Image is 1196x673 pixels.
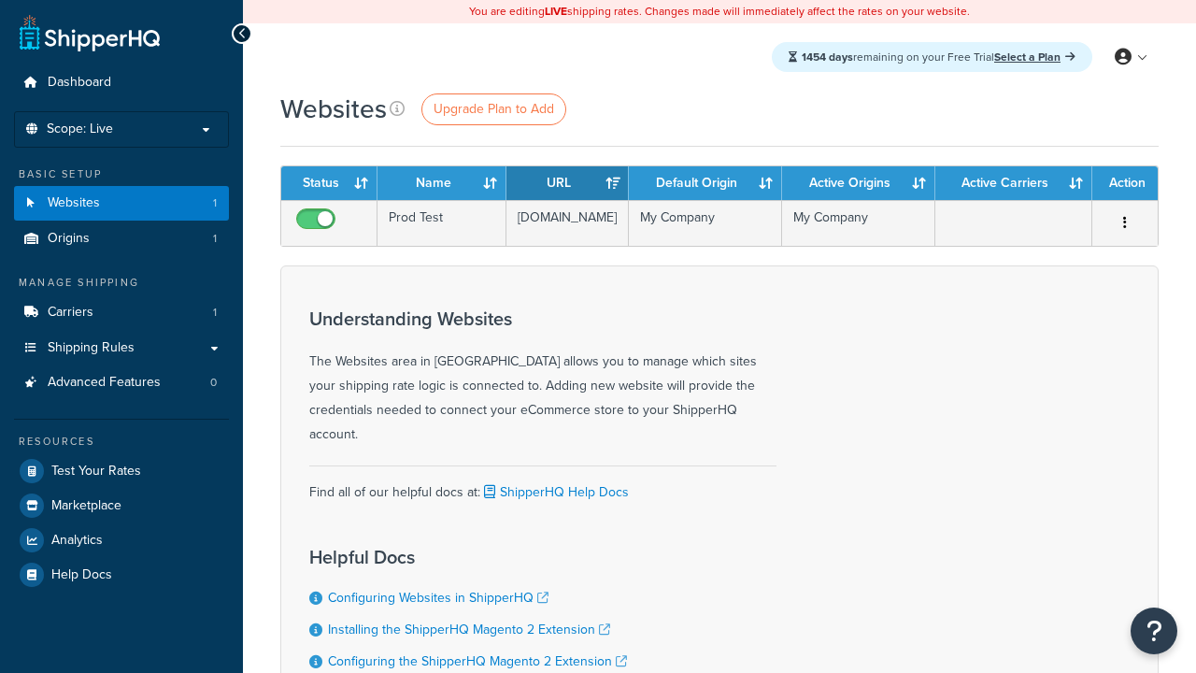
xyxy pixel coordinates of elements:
[328,652,627,671] a: Configuring the ShipperHQ Magento 2 Extension
[280,91,387,127] h1: Websites
[377,200,506,246] td: Prod Test
[51,567,112,583] span: Help Docs
[48,231,90,247] span: Origins
[506,200,629,246] td: [DOMAIN_NAME]
[14,454,229,488] a: Test Your Rates
[328,588,548,608] a: Configuring Websites in ShipperHQ
[14,275,229,291] div: Manage Shipping
[1092,166,1158,200] th: Action
[48,75,111,91] span: Dashboard
[213,195,217,211] span: 1
[14,222,229,256] li: Origins
[14,295,229,330] li: Carriers
[994,49,1075,65] a: Select a Plan
[47,122,113,137] span: Scope: Live
[51,464,141,480] span: Test Your Rates
[14,166,229,182] div: Basic Setup
[782,166,935,200] th: Active Origins: activate to sort column ascending
[1131,608,1177,654] button: Open Resource Center
[309,465,776,505] div: Find all of our helpful docs at:
[14,365,229,400] a: Advanced Features 0
[14,434,229,450] div: Resources
[213,305,217,321] span: 1
[14,295,229,330] a: Carriers 1
[802,49,853,65] strong: 1454 days
[14,365,229,400] li: Advanced Features
[213,231,217,247] span: 1
[14,331,229,365] a: Shipping Rules
[772,42,1092,72] div: remaining on your Free Trial
[14,186,229,221] a: Websites 1
[421,93,566,125] a: Upgrade Plan to Add
[309,547,646,567] h3: Helpful Docs
[51,498,121,514] span: Marketplace
[309,308,776,447] div: The Websites area in [GEOGRAPHIC_DATA] allows you to manage which sites your shipping rate logic ...
[48,340,135,356] span: Shipping Rules
[14,558,229,592] a: Help Docs
[629,166,782,200] th: Default Origin: activate to sort column ascending
[309,308,776,329] h3: Understanding Websites
[48,375,161,391] span: Advanced Features
[51,533,103,549] span: Analytics
[545,3,567,20] b: LIVE
[14,65,229,100] a: Dashboard
[377,166,506,200] th: Name: activate to sort column ascending
[14,523,229,557] a: Analytics
[935,166,1092,200] th: Active Carriers: activate to sort column ascending
[782,200,935,246] td: My Company
[434,99,554,119] span: Upgrade Plan to Add
[506,166,629,200] th: URL: activate to sort column ascending
[14,222,229,256] a: Origins 1
[48,195,100,211] span: Websites
[629,200,782,246] td: My Company
[48,305,93,321] span: Carriers
[210,375,217,391] span: 0
[328,620,610,639] a: Installing the ShipperHQ Magento 2 Extension
[20,14,160,51] a: ShipperHQ Home
[14,186,229,221] li: Websites
[14,489,229,523] a: Marketplace
[480,482,629,502] a: ShipperHQ Help Docs
[281,166,377,200] th: Status: activate to sort column ascending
